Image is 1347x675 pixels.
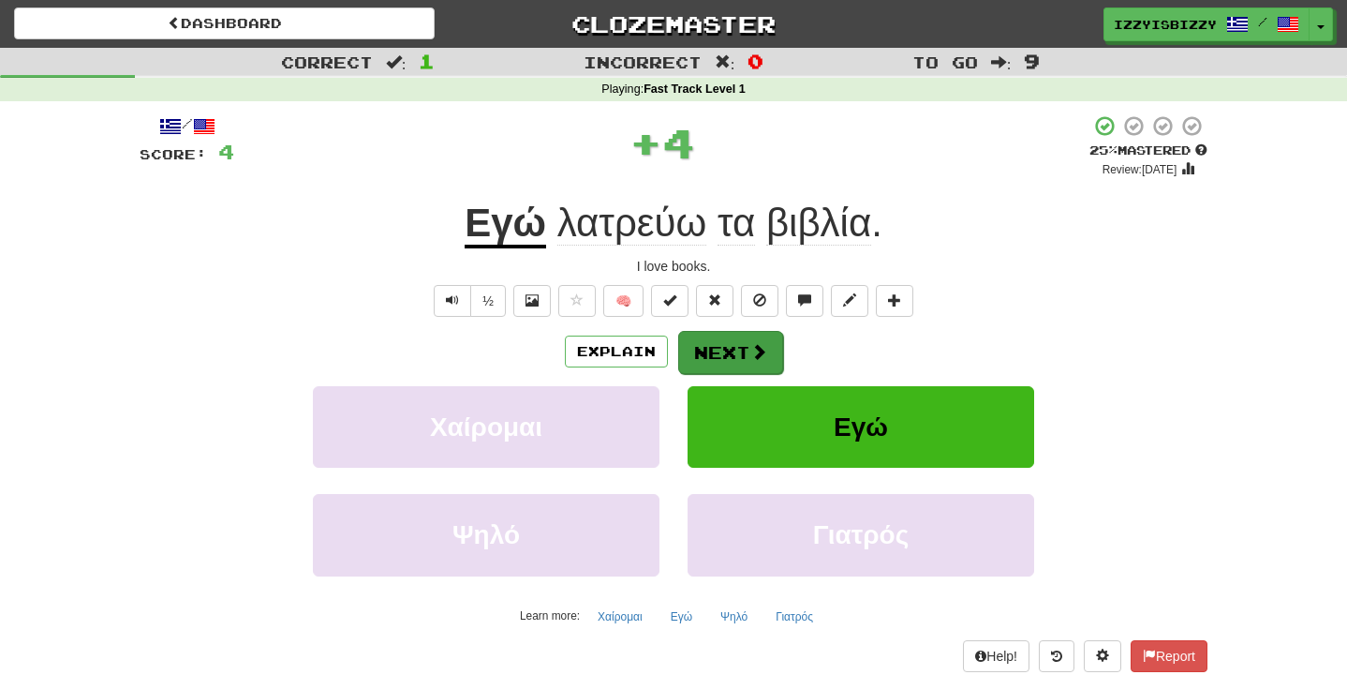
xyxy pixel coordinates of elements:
[465,201,546,248] u: Εγώ
[912,52,978,71] span: To go
[696,285,733,317] button: Reset to 0% Mastered (alt+r)
[1131,640,1207,672] button: Report
[660,603,703,631] button: Εγώ
[140,257,1207,276] div: I love books.
[786,285,823,317] button: Discuss sentence (alt+u)
[434,285,471,317] button: Play sentence audio (ctl+space)
[765,603,823,631] button: Γιατρός
[281,52,373,71] span: Correct
[1039,640,1074,672] button: Round history (alt+y)
[678,331,783,374] button: Next
[1024,50,1040,72] span: 9
[963,640,1029,672] button: Help!
[513,285,551,317] button: Show image (alt+x)
[140,146,207,162] span: Score:
[557,201,707,246] span: λατρεύω
[748,50,763,72] span: 0
[741,285,778,317] button: Ignore sentence (alt+i)
[558,285,596,317] button: Favorite sentence (alt+f)
[584,52,702,71] span: Incorrect
[688,386,1034,468] button: Εγώ
[452,520,520,549] span: Ψηλό
[520,609,580,622] small: Learn more:
[1089,142,1207,159] div: Mastered
[313,494,659,576] button: Ψηλό
[463,7,883,40] a: Clozemaster
[1103,7,1310,41] a: izzyisbizzy /
[718,201,755,246] span: τα
[603,285,644,317] button: 🧠
[419,50,435,72] span: 1
[565,336,668,367] button: Explain
[430,412,542,442] span: Χαίρομαι
[1089,142,1118,157] span: 25 %
[587,603,653,631] button: Χαίρομαι
[834,412,888,442] span: Εγώ
[629,114,662,171] span: +
[876,285,913,317] button: Add to collection (alt+a)
[831,285,868,317] button: Edit sentence (alt+d)
[1103,163,1177,176] small: Review: [DATE]
[644,82,746,96] strong: Fast Track Level 1
[651,285,688,317] button: Set this sentence to 100% Mastered (alt+m)
[140,114,234,138] div: /
[14,7,435,39] a: Dashboard
[715,54,735,70] span: :
[662,119,695,166] span: 4
[688,494,1034,576] button: Γιατρός
[218,140,234,163] span: 4
[313,386,659,468] button: Χαίρομαι
[991,54,1012,70] span: :
[386,54,407,70] span: :
[430,285,506,317] div: Text-to-speech controls
[1258,15,1267,28] span: /
[470,285,506,317] button: ½
[546,201,882,246] span: .
[766,201,871,246] span: βιβλία
[813,520,909,549] span: Γιατρός
[710,603,758,631] button: Ψηλό
[1114,16,1217,33] span: izzyisbizzy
